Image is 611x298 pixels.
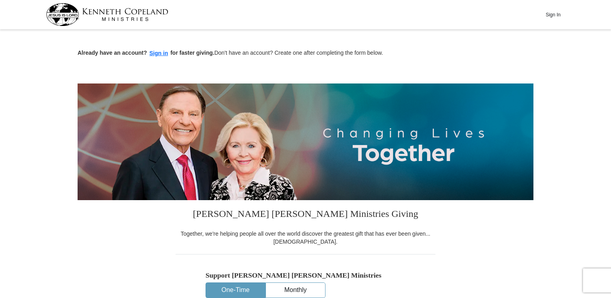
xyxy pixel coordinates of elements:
strong: Already have an account? for faster giving. [78,50,214,56]
button: One-Time [206,283,265,298]
button: Sign In [541,8,565,21]
p: Don't have an account? Create one after completing the form below. [78,49,533,58]
button: Monthly [266,283,325,298]
img: kcm-header-logo.svg [46,3,168,26]
h5: Support [PERSON_NAME] [PERSON_NAME] Ministries [206,271,405,280]
div: Together, we're helping people all over the world discover the greatest gift that has ever been g... [176,230,435,246]
button: Sign in [147,49,171,58]
h3: [PERSON_NAME] [PERSON_NAME] Ministries Giving [176,200,435,230]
